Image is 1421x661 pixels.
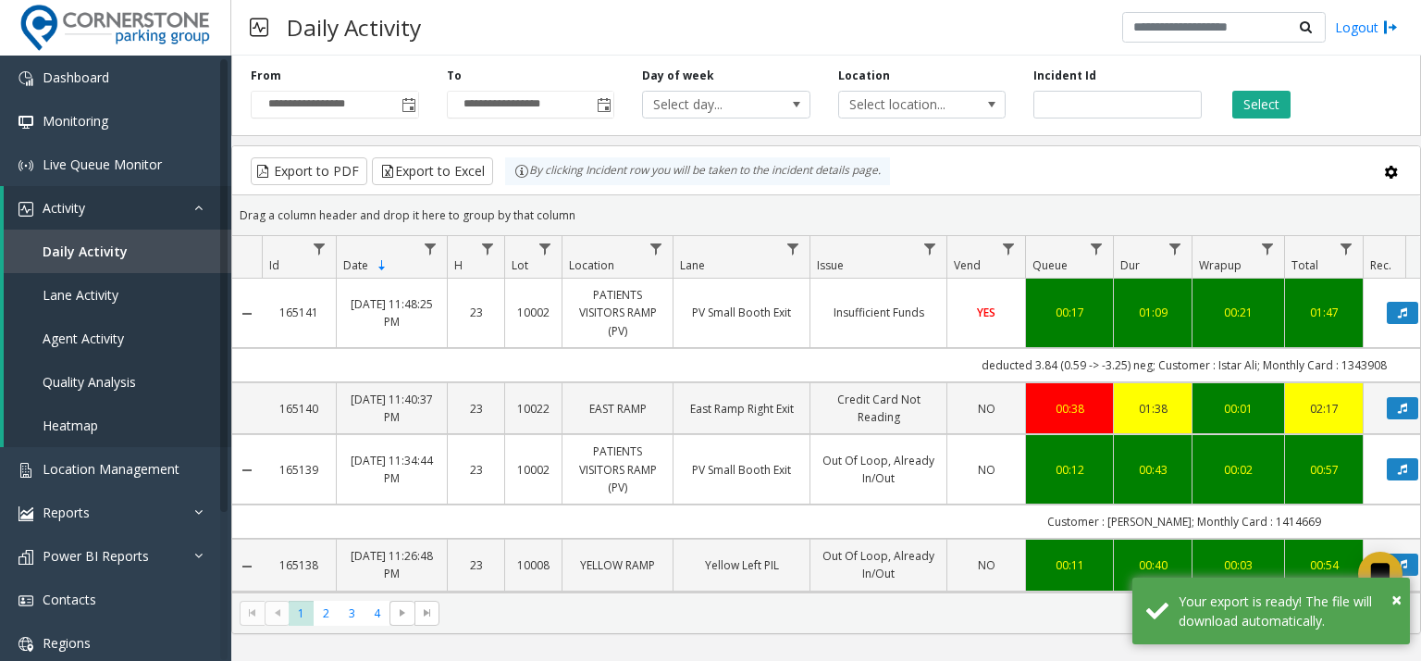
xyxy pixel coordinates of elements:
[680,257,705,273] span: Lane
[4,273,231,317] a: Lane Activity
[1391,586,1402,614] button: Close
[1383,18,1398,37] img: logout
[43,373,136,391] span: Quality Analysis
[1032,257,1068,273] span: Queue
[395,605,410,620] span: Go to the next page
[43,330,124,347] span: Agent Activity
[251,68,281,84] label: From
[839,92,972,118] span: Select location...
[1296,461,1352,479] a: 00:57
[1334,236,1359,261] a: Total Filter Menu
[269,257,279,273] span: Id
[19,506,33,521] img: 'icon'
[1204,461,1273,479] a: 00:02
[348,547,436,582] a: [DATE] 11:26:48 PM
[516,461,550,479] a: 10002
[4,404,231,447] a: Heatmap
[459,400,493,418] a: 23
[19,550,33,565] img: 'icon'
[978,462,995,478] span: NO
[838,68,890,84] label: Location
[1296,556,1352,574] div: 00:54
[43,286,118,304] span: Lane Activity
[822,452,935,487] a: Out Of Loop, Already In/Out
[978,401,995,417] span: NO
[977,305,995,320] span: YES
[1296,400,1352,418] a: 02:17
[1125,461,1180,479] a: 00:43
[996,236,1021,261] a: Vend Filter Menu
[451,605,1402,621] kendo-pager-info: 1 - 30 of 104 items
[273,400,325,418] a: 165140
[454,257,463,273] span: H
[1037,400,1102,418] a: 00:38
[1232,91,1291,118] button: Select
[375,258,389,273] span: Sortable
[1204,556,1273,574] a: 00:03
[1037,304,1102,321] a: 00:17
[958,461,1014,479] a: NO
[43,504,90,521] span: Reports
[418,236,443,261] a: Date Filter Menu
[278,5,430,50] h3: Daily Activity
[232,463,262,478] a: Collapse Details
[958,304,1014,321] a: YES
[19,115,33,130] img: 'icon'
[954,257,981,273] span: Vend
[43,547,149,565] span: Power BI Reports
[232,199,1420,231] div: Drag a column header and drop it here to group by that column
[414,601,439,627] span: Go to the last page
[533,236,558,261] a: Lot Filter Menu
[19,637,33,652] img: 'icon'
[314,601,339,626] span: Page 2
[4,230,231,273] a: Daily Activity
[978,557,995,573] span: NO
[1037,556,1102,574] a: 00:11
[289,601,314,626] span: Page 1
[516,556,550,574] a: 10008
[348,295,436,330] a: [DATE] 11:48:25 PM
[1204,400,1273,418] a: 00:01
[232,306,262,321] a: Collapse Details
[19,202,33,217] img: 'icon'
[1391,587,1402,612] span: ×
[1335,18,1398,37] a: Logout
[516,304,550,321] a: 10002
[1204,304,1273,321] div: 00:21
[43,460,179,478] span: Location Management
[273,461,325,479] a: 165139
[1296,304,1352,321] div: 01:47
[43,417,98,434] span: Heatmap
[516,400,550,418] a: 10022
[1179,592,1396,630] div: Your export is ready! The file will download automatically.
[593,92,613,118] span: Toggle popup
[19,463,33,478] img: 'icon'
[505,157,890,185] div: By clicking Incident row you will be taken to the incident details page.
[43,69,109,86] span: Dashboard
[348,391,436,426] a: [DATE] 11:40:37 PM
[250,5,268,50] img: pageIcon
[574,556,661,574] a: YELLOW RAMP
[43,634,91,652] span: Regions
[1037,461,1102,479] div: 00:12
[1125,556,1180,574] a: 00:40
[512,257,528,273] span: Lot
[232,559,262,574] a: Collapse Details
[644,236,669,261] a: Location Filter Menu
[348,452,436,487] a: [DATE] 11:34:44 PM
[574,400,661,418] a: EAST RAMP
[1163,236,1188,261] a: Dur Filter Menu
[1125,400,1180,418] div: 01:38
[459,304,493,321] a: 23
[340,601,365,626] span: Page 3
[307,236,332,261] a: Id Filter Menu
[822,391,935,426] a: Credit Card Not Reading
[343,257,368,273] span: Date
[685,556,798,574] a: Yellow Left PIL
